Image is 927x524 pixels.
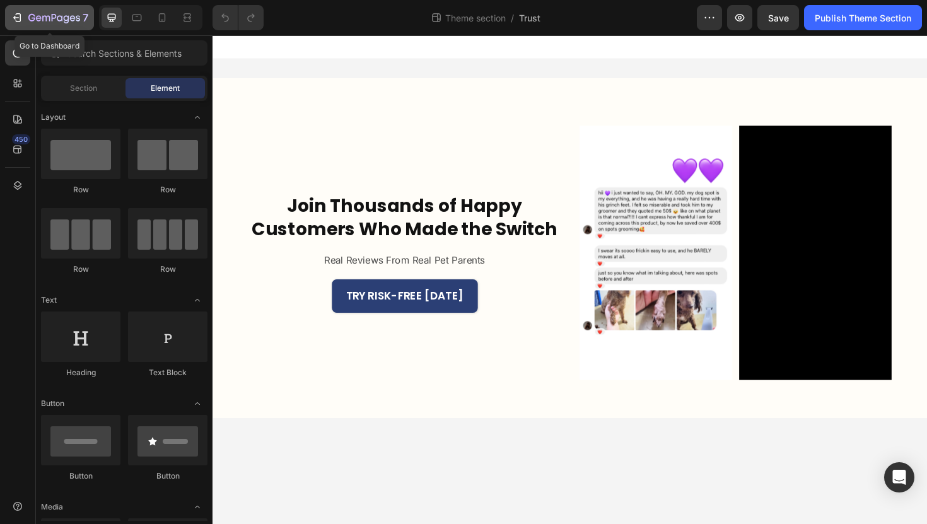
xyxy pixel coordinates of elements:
[519,11,540,25] span: Trust
[768,13,789,23] span: Save
[41,470,120,482] div: Button
[12,134,30,144] div: 450
[128,264,207,275] div: Row
[41,501,63,513] span: Media
[41,184,120,195] div: Row
[70,83,97,94] span: Section
[128,184,207,195] div: Row
[41,264,120,275] div: Row
[511,11,514,25] span: /
[187,107,207,127] span: Toggle open
[41,367,120,378] div: Heading
[388,96,550,365] img: gempages_577589852464218898-05153bd3-d8fc-4f5d-b080-e3b20a72e262.png
[41,398,64,409] span: Button
[804,5,922,30] button: Publish Theme Section
[213,35,927,524] iframe: Design area
[557,96,719,365] video: Video
[128,367,207,378] div: Text Block
[884,462,914,492] div: Open Intercom Messenger
[83,10,88,25] p: 7
[213,5,264,30] div: Undo/Redo
[41,294,57,306] span: Text
[187,290,207,310] span: Toggle open
[5,5,94,30] button: 7
[187,497,207,517] span: Toggle open
[41,112,66,123] span: Layout
[757,5,799,30] button: Save
[151,83,180,94] span: Element
[128,470,207,482] div: Button
[443,11,508,25] span: Theme section
[815,11,911,25] div: Publish Theme Section
[187,393,207,414] span: Toggle open
[41,40,207,66] input: Search Sections & Elements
